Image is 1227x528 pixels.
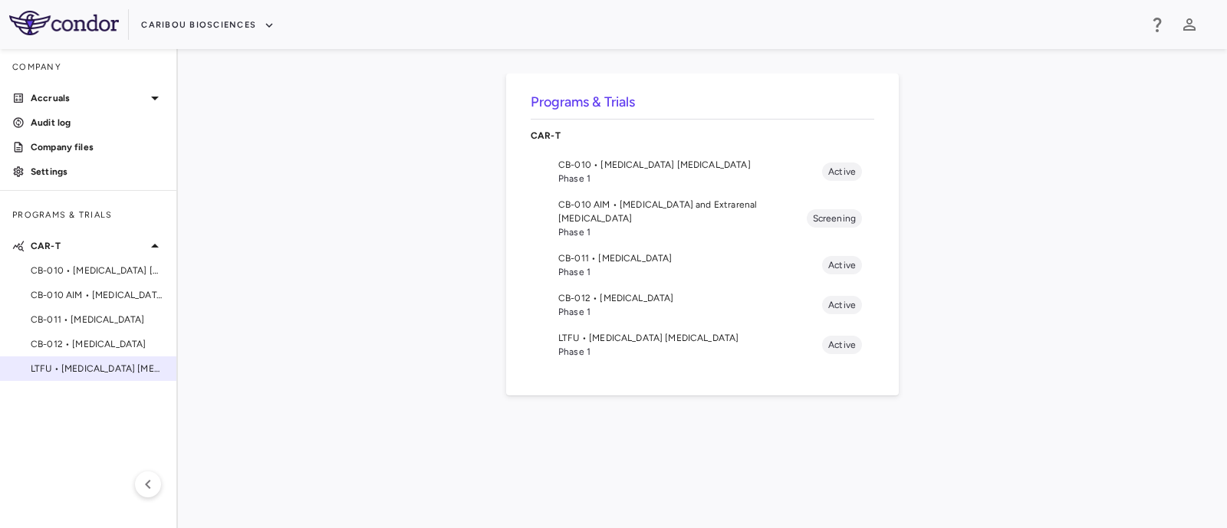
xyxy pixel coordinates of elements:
[31,239,146,253] p: CAR-T
[531,325,874,365] li: LTFU • [MEDICAL_DATA] [MEDICAL_DATA]Phase 1Active
[31,116,164,130] p: Audit log
[558,198,807,225] span: CB-010 AIM • [MEDICAL_DATA] and Extrarenal [MEDICAL_DATA]
[531,120,874,152] div: CAR-T
[9,11,119,35] img: logo-full-SnFGN8VE.png
[31,337,164,351] span: CB-012 • [MEDICAL_DATA]
[31,140,164,154] p: Company files
[531,285,874,325] li: CB-012 • [MEDICAL_DATA]Phase 1Active
[141,13,275,38] button: Caribou Biosciences
[558,331,822,345] span: LTFU • [MEDICAL_DATA] [MEDICAL_DATA]
[31,165,164,179] p: Settings
[31,91,146,105] p: Accruals
[31,313,164,326] span: CB-011 • [MEDICAL_DATA]
[531,152,874,192] li: CB-010 • [MEDICAL_DATA] [MEDICAL_DATA]Phase 1Active
[531,92,874,113] h6: Programs & Trials
[822,165,862,179] span: Active
[822,258,862,272] span: Active
[807,212,862,225] span: Screening
[558,291,822,305] span: CB-012 • [MEDICAL_DATA]
[558,225,807,239] span: Phase 1
[558,172,822,185] span: Phase 1
[822,298,862,312] span: Active
[822,338,862,352] span: Active
[558,305,822,319] span: Phase 1
[558,158,822,172] span: CB-010 • [MEDICAL_DATA] [MEDICAL_DATA]
[558,345,822,359] span: Phase 1
[531,192,874,245] li: CB-010 AIM • [MEDICAL_DATA] and Extrarenal [MEDICAL_DATA]Phase 1Screening
[31,264,164,277] span: CB-010 • [MEDICAL_DATA] [MEDICAL_DATA]
[531,129,874,143] p: CAR-T
[558,251,822,265] span: CB-011 • [MEDICAL_DATA]
[31,288,164,302] span: CB-010 AIM • [MEDICAL_DATA] and Extrarenal [MEDICAL_DATA]
[31,362,164,376] span: LTFU • [MEDICAL_DATA] [MEDICAL_DATA]
[531,245,874,285] li: CB-011 • [MEDICAL_DATA]Phase 1Active
[558,265,822,279] span: Phase 1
